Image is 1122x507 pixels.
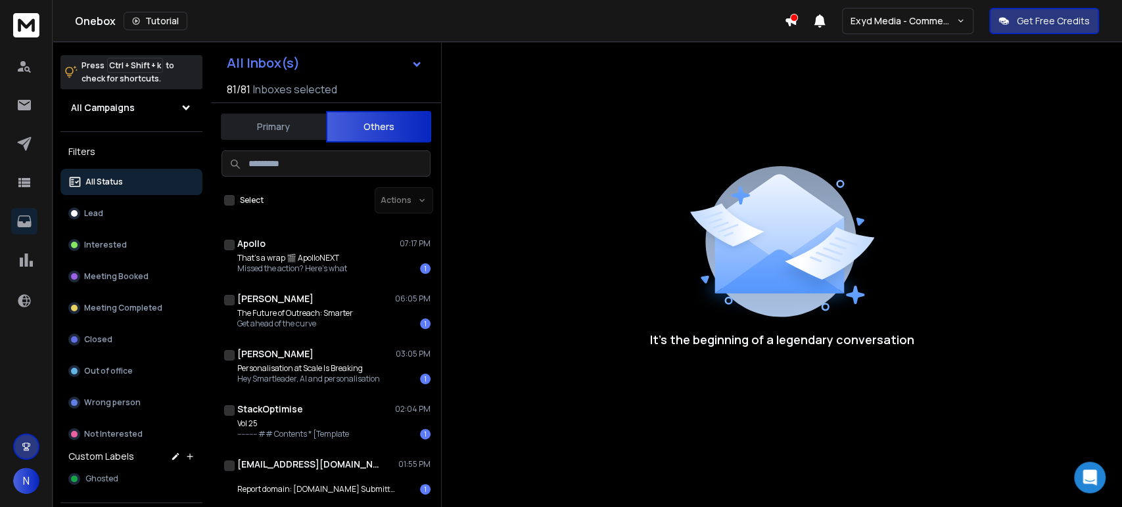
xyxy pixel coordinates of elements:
h3: Inboxes selected [253,81,337,97]
p: Get ahead of the curve [237,319,353,329]
h1: All Inbox(s) [227,56,300,70]
p: Closed [84,334,112,345]
button: Primary [221,112,326,141]
button: Lead [60,200,202,227]
p: That’s a wrap 🎬 ApolloNEXT [237,253,347,263]
button: Ghosted [60,466,202,492]
p: Meeting Booked [84,271,149,282]
button: Meeting Completed [60,295,202,321]
div: Onebox [75,12,784,30]
div: Open Intercom Messenger [1074,462,1106,493]
h1: Apollo [237,237,266,250]
div: 1 [420,374,431,384]
p: Press to check for shortcuts. [82,59,174,85]
p: It’s the beginning of a legendary conversation [650,330,914,349]
button: Get Free Credits [989,8,1099,34]
div: 1 [420,263,431,274]
h1: [PERSON_NAME] [237,292,314,305]
button: Others [326,111,431,143]
p: Missed the action? Here’s what [237,263,347,274]
p: Vol 25 [237,418,349,429]
button: Tutorial [124,12,187,30]
button: Not Interested [60,421,202,447]
h1: All Campaigns [71,101,135,114]
p: ---------- ## Contents * [Template [237,429,349,439]
button: Interested [60,232,202,258]
span: Ctrl + Shift + k [107,58,163,73]
button: All Inbox(s) [216,50,433,76]
p: Lead [84,208,103,219]
button: Meeting Booked [60,263,202,290]
h1: StackOptimise [237,403,303,416]
div: 1 [420,429,431,439]
p: Hey Smartleader, AI and personalisation [237,374,380,384]
button: Closed [60,326,202,353]
p: Interested [84,240,127,250]
span: Ghosted [85,474,118,484]
div: 1 [420,484,431,495]
p: Out of office [84,366,133,376]
div: 1 [420,319,431,329]
button: N [13,468,39,494]
p: 03:05 PM [396,349,431,359]
button: All Campaigns [60,95,202,121]
p: Personalisation at Scale Is Breaking [237,363,380,374]
h1: [EMAIL_ADDRESS][DOMAIN_NAME] [237,458,382,471]
button: Wrong person [60,389,202,416]
label: Select [240,195,264,206]
p: Exyd Media - Commercial Cleaning [851,14,956,28]
span: 81 / 81 [227,81,250,97]
button: All Status [60,169,202,195]
h3: Filters [60,143,202,161]
p: The Future of Outreach: Smarter [237,308,353,319]
p: Report domain: [DOMAIN_NAME] Submitter: [DOMAIN_NAME] [237,484,395,495]
p: 06:05 PM [395,294,431,304]
p: 07:17 PM [400,238,431,249]
p: Wrong person [84,397,141,408]
button: Out of office [60,358,202,384]
p: All Status [85,177,123,187]
p: 01:55 PM [398,459,431,470]
h1: [PERSON_NAME] [237,347,314,361]
p: Not Interested [84,429,143,439]
p: 02:04 PM [395,404,431,414]
h3: Custom Labels [68,450,134,463]
p: Meeting Completed [84,303,162,313]
p: Get Free Credits [1017,14,1090,28]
